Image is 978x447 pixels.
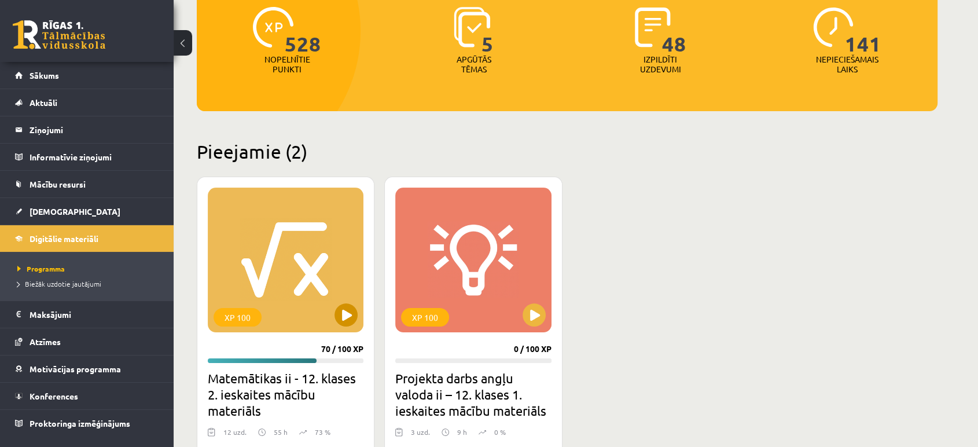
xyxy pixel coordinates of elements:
span: Proktoringa izmēģinājums [30,418,130,428]
span: Sākums [30,70,59,80]
a: Ziņojumi [15,116,159,143]
h2: Matemātikas ii - 12. klases 2. ieskaites mācību materiāls [208,370,363,419]
span: Digitālie materiāli [30,233,98,244]
a: Biežāk uzdotie jautājumi [17,279,162,289]
legend: Maksājumi [30,301,159,328]
img: icon-xp-0682a9bc20223a9ccc6f5883a126b849a74cddfe5390d2b41b4391c66f2066e7.svg [253,7,293,47]
a: Digitālie materiāli [15,225,159,252]
p: Nopelnītie punkti [264,54,310,74]
div: 3 uzd. [411,427,430,444]
h2: Projekta darbs angļu valoda ii – 12. klases 1. ieskaites mācību materiāls [395,370,551,419]
img: icon-learned-topics-4a711ccc23c960034f471b6e78daf4a3bad4a20eaf4de84257b87e66633f6470.svg [454,7,490,47]
p: 9 h [457,427,467,437]
a: Konferences [15,383,159,409]
a: Programma [17,263,162,274]
span: Aktuāli [30,97,57,108]
span: Atzīmes [30,336,61,347]
span: Biežāk uzdotie jautājumi [17,279,101,288]
div: 12 uzd. [223,427,247,444]
h2: Pieejamie (2) [197,140,937,163]
span: Programma [17,264,65,273]
a: [DEMOGRAPHIC_DATA] [15,198,159,225]
legend: Ziņojumi [30,116,159,143]
img: icon-clock-7be60019b62300814b6bd22b8e044499b485619524d84068768e800edab66f18.svg [813,7,854,47]
p: Izpildīti uzdevumi [638,54,683,74]
img: icon-completed-tasks-ad58ae20a441b2904462921112bc710f1caf180af7a3daa7317a5a94f2d26646.svg [635,7,671,47]
div: XP 100 [214,308,262,327]
a: Informatīvie ziņojumi [15,144,159,170]
legend: Informatīvie ziņojumi [30,144,159,170]
a: Proktoringa izmēģinājums [15,410,159,437]
a: Sākums [15,62,159,89]
span: 5 [481,7,494,54]
span: 141 [845,7,881,54]
span: 528 [285,7,321,54]
span: Motivācijas programma [30,364,121,374]
p: 0 % [494,427,506,437]
p: Nepieciešamais laiks [816,54,878,74]
span: 48 [662,7,686,54]
span: Konferences [30,391,78,401]
p: 73 % [315,427,330,437]
a: Rīgas 1. Tālmācības vidusskola [13,20,105,49]
a: Atzīmes [15,328,159,355]
p: 55 h [274,427,288,437]
a: Mācību resursi [15,171,159,197]
span: [DEMOGRAPHIC_DATA] [30,206,120,217]
a: Motivācijas programma [15,356,159,382]
span: Mācību resursi [30,179,86,189]
a: Maksājumi [15,301,159,328]
p: Apgūtās tēmas [451,54,497,74]
a: Aktuāli [15,89,159,116]
div: XP 100 [401,308,449,327]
